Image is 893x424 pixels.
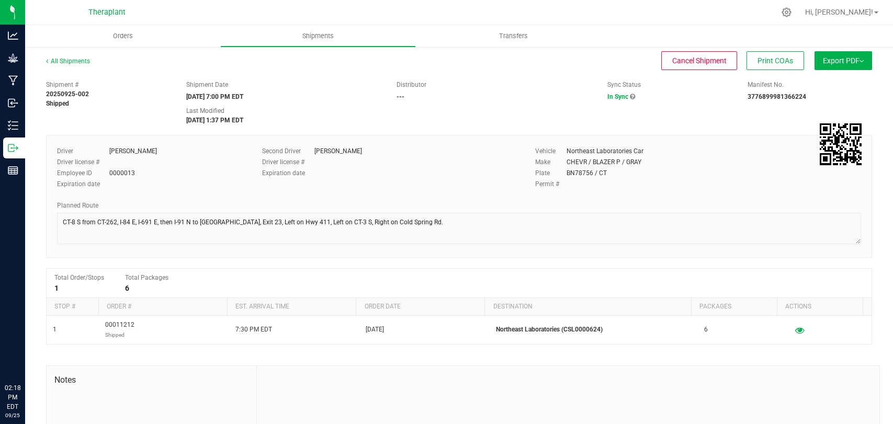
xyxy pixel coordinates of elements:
[186,106,224,116] label: Last Modified
[691,298,777,316] th: Packages
[416,25,611,47] a: Transfers
[777,298,863,316] th: Actions
[485,31,542,41] span: Transfers
[57,202,98,209] span: Planned Route
[780,7,793,17] div: Manage settings
[815,51,872,70] button: Export PDF
[262,168,314,178] label: Expiration date
[57,157,109,167] label: Driver license #
[8,120,18,131] inline-svg: Inventory
[366,325,384,335] span: [DATE]
[758,56,793,65] span: Print COAs
[823,56,864,65] span: Export PDF
[496,325,692,335] p: Northeast Laboratories (CSL0000624)
[46,80,171,89] span: Shipment #
[8,165,18,176] inline-svg: Reports
[235,325,272,335] span: 7:30 PM EDT
[88,8,126,17] span: Theraplant
[46,90,89,98] strong: 20250925-002
[8,98,18,108] inline-svg: Inbound
[567,168,607,178] div: BN78756 / CT
[57,146,109,156] label: Driver
[57,168,109,178] label: Employee ID
[54,284,59,292] strong: 1
[46,58,90,65] a: All Shipments
[607,80,641,89] label: Sync Status
[186,93,243,100] strong: [DATE] 7:00 PM EDT
[5,383,20,411] p: 02:18 PM EDT
[10,340,42,372] iframe: Resource center
[397,80,426,89] label: Distributor
[8,143,18,153] inline-svg: Outbound
[805,8,873,16] span: Hi, [PERSON_NAME]!
[105,330,134,340] p: Shipped
[186,117,243,124] strong: [DATE] 1:37 PM EDT
[262,146,314,156] label: Second Driver
[820,123,862,165] qrcode: 20250925-002
[535,146,567,156] label: Vehicle
[356,298,484,316] th: Order date
[98,298,227,316] th: Order #
[227,298,356,316] th: Est. arrival time
[535,179,567,189] label: Permit #
[5,411,20,419] p: 09/25
[567,146,643,156] div: Northeast Laboratories Car
[397,93,404,100] strong: ---
[109,168,135,178] div: 0000013
[535,157,567,167] label: Make
[105,320,134,340] span: 00011212
[109,146,157,156] div: [PERSON_NAME]
[314,146,362,156] div: [PERSON_NAME]
[661,51,737,70] button: Cancel Shipment
[54,274,104,281] span: Total Order/Stops
[748,93,806,100] strong: 3776899981366224
[484,298,691,316] th: Destination
[57,179,109,189] label: Expiration date
[672,56,727,65] span: Cancel Shipment
[704,325,708,335] span: 6
[607,93,628,100] span: In Sync
[567,157,641,167] div: CHEVR / BLAZER P / GRAY
[47,298,98,316] th: Stop #
[8,30,18,41] inline-svg: Analytics
[8,53,18,63] inline-svg: Grow
[125,284,129,292] strong: 6
[125,274,168,281] span: Total Packages
[8,75,18,86] inline-svg: Manufacturing
[25,25,220,47] a: Orders
[747,51,804,70] button: Print COAs
[99,31,147,41] span: Orders
[46,100,69,107] strong: Shipped
[262,157,314,167] label: Driver license #
[54,374,248,386] span: Notes
[748,80,784,89] label: Manifest No.
[288,31,348,41] span: Shipments
[186,80,228,89] label: Shipment Date
[820,123,862,165] img: Scan me!
[53,325,56,335] span: 1
[220,25,415,47] a: Shipments
[535,168,567,178] label: Plate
